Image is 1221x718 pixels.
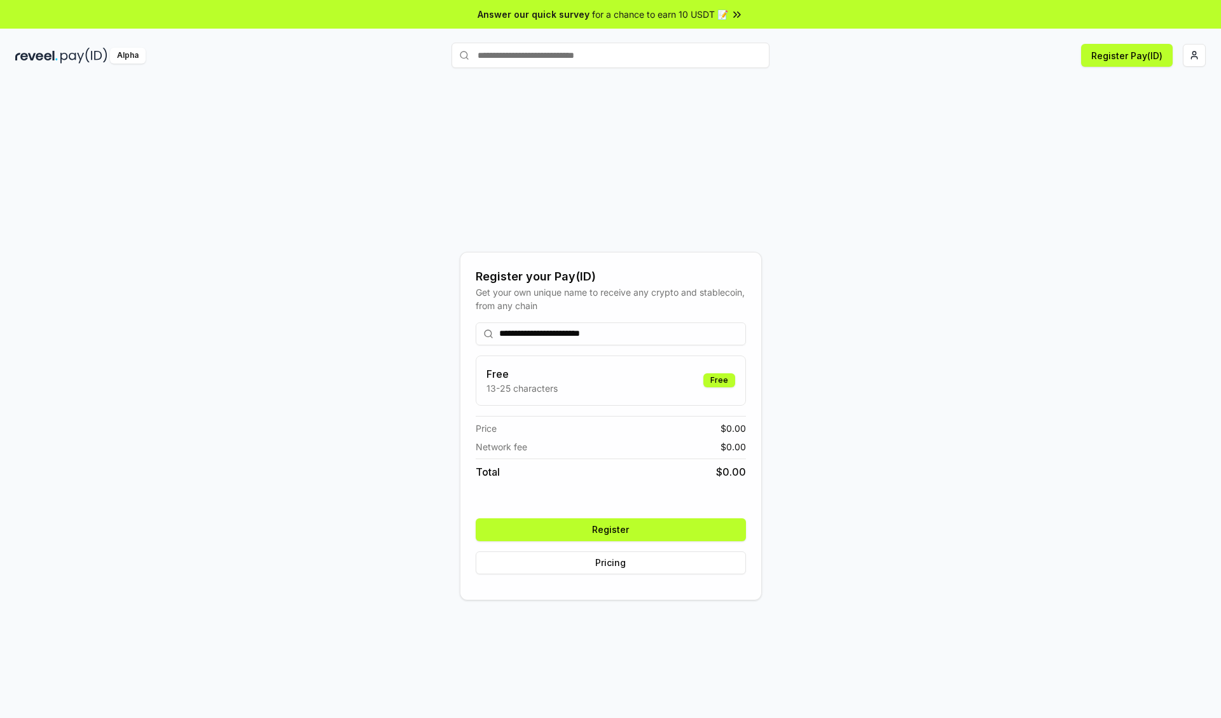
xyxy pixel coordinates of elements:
[721,440,746,453] span: $ 0.00
[592,8,728,21] span: for a chance to earn 10 USDT 📝
[476,518,746,541] button: Register
[476,440,527,453] span: Network fee
[486,382,558,395] p: 13-25 characters
[476,551,746,574] button: Pricing
[15,48,58,64] img: reveel_dark
[476,464,500,480] span: Total
[486,366,558,382] h3: Free
[60,48,107,64] img: pay_id
[476,286,746,312] div: Get your own unique name to receive any crypto and stablecoin, from any chain
[716,464,746,480] span: $ 0.00
[476,268,746,286] div: Register your Pay(ID)
[476,422,497,435] span: Price
[478,8,590,21] span: Answer our quick survey
[721,422,746,435] span: $ 0.00
[1081,44,1173,67] button: Register Pay(ID)
[703,373,735,387] div: Free
[110,48,146,64] div: Alpha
